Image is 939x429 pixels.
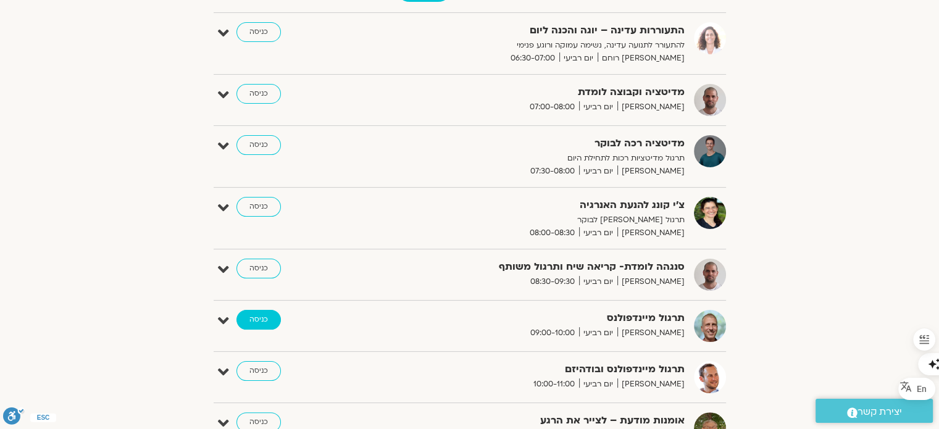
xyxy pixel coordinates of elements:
[382,84,685,101] strong: מדיטציה וקבוצה לומדת
[816,399,933,423] a: יצירת קשר
[579,101,617,114] span: יום רביעי
[236,259,281,278] a: כניסה
[559,52,598,65] span: יום רביעי
[617,227,685,239] span: [PERSON_NAME]
[236,84,281,104] a: כניסה
[236,361,281,381] a: כניסה
[529,378,579,391] span: 10:00-11:00
[382,39,685,52] p: להתעורר לתנועה עדינה, נשימה עמוקה ורוגע פנימי
[579,165,617,178] span: יום רביעי
[382,152,685,165] p: תרגול מדיטציות רכות לתחילת היום
[382,214,685,227] p: תרגול [PERSON_NAME] לבוקר
[382,412,685,429] strong: אומנות מודעת – לצייר את הרגע
[598,52,685,65] span: [PERSON_NAME] רוחם
[579,227,617,239] span: יום רביעי
[617,327,685,339] span: [PERSON_NAME]
[382,197,685,214] strong: צ'י קונג להנעת האנרגיה
[236,22,281,42] a: כניסה
[526,327,579,339] span: 09:00-10:00
[579,275,617,288] span: יום רביעי
[579,327,617,339] span: יום רביעי
[506,52,559,65] span: 06:30-07:00
[236,310,281,330] a: כניסה
[525,101,579,114] span: 07:00-08:00
[382,135,685,152] strong: מדיטציה רכה לבוקר
[382,259,685,275] strong: סנגהה לומדת- קריאה שיח ותרגול משותף
[236,197,281,217] a: כניסה
[617,101,685,114] span: [PERSON_NAME]
[617,165,685,178] span: [PERSON_NAME]
[617,378,685,391] span: [PERSON_NAME]
[858,404,902,420] span: יצירת קשר
[617,275,685,288] span: [PERSON_NAME]
[382,310,685,327] strong: תרגול מיינדפולנס
[236,135,281,155] a: כניסה
[526,275,579,288] span: 08:30-09:30
[382,361,685,378] strong: תרגול מיינדפולנס ובודהיזם
[526,165,579,178] span: 07:30-08:00
[525,227,579,239] span: 08:00-08:30
[382,22,685,39] strong: התעוררות עדינה – יוגה והכנה ליום
[579,378,617,391] span: יום רביעי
